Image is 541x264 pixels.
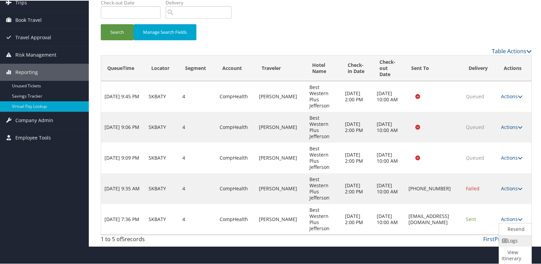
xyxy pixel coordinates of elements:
th: Sent To: activate to sort column ascending [405,55,462,80]
span: 5 [122,235,125,242]
td: [PHONE_NUMBER] [405,173,462,203]
td: [DATE] 2:00 PM [342,203,373,234]
td: [DATE] 2:00 PM [342,142,373,173]
th: Actions [498,55,531,80]
a: Table Actions [492,47,532,54]
th: Locator: activate to sort column ascending [145,55,179,80]
span: Queued [466,123,484,130]
th: Traveler: activate to sort column ascending [255,55,306,80]
span: Failed [466,185,480,191]
td: [DATE] 9:35 AM [101,173,145,203]
td: [PERSON_NAME] [255,80,306,111]
td: [DATE] 2:00 PM [342,111,373,142]
td: SKBATY [145,80,179,111]
td: [DATE] 10:00 AM [373,80,405,111]
td: [DATE] 2:00 PM [342,80,373,111]
td: 4 [179,111,216,142]
th: QueueTime: activate to sort column ascending [101,55,145,80]
td: [PERSON_NAME] [255,111,306,142]
td: SKBATY [145,142,179,173]
a: First [483,235,495,242]
td: [DATE] 9:45 PM [101,80,145,111]
td: 4 [179,173,216,203]
td: CompHealth [216,173,255,203]
span: Queued [466,154,484,160]
td: CompHealth [216,142,255,173]
th: Check-out Date: activate to sort column ascending [373,55,405,80]
td: [DATE] 10:00 AM [373,142,405,173]
td: [PERSON_NAME] [255,203,306,234]
div: 1 to 5 of records [101,234,201,246]
td: 4 [179,203,216,234]
td: CompHealth [216,203,255,234]
td: CompHealth [216,80,255,111]
span: Sent [466,215,476,222]
a: Actions [501,154,523,160]
td: CompHealth [216,111,255,142]
span: Company Admin [15,111,53,128]
td: 4 [179,142,216,173]
th: Hotel Name: activate to sort column ascending [306,55,342,80]
a: Prev [495,235,506,242]
a: Resend [499,223,530,234]
td: Best Western Plus Jefferson [306,142,342,173]
a: View Itinerary [499,246,530,264]
td: [EMAIL_ADDRESS][DOMAIN_NAME] [405,203,462,234]
button: Search [101,24,134,40]
a: Actions [501,92,523,99]
button: Manage Search Fields [134,24,196,40]
td: Best Western Plus Jefferson [306,80,342,111]
th: Delivery: activate to sort column ascending [462,55,498,80]
a: Actions [501,215,523,222]
span: Employee Tools [15,129,51,146]
td: [DATE] 9:06 PM [101,111,145,142]
span: Queued [466,92,484,99]
th: Check-in Date: activate to sort column ascending [342,55,373,80]
td: SKBATY [145,203,179,234]
td: [DATE] 10:00 AM [373,203,405,234]
td: [PERSON_NAME] [255,142,306,173]
th: Segment: activate to sort column ascending [179,55,216,80]
span: Risk Management [15,46,56,63]
span: Travel Approval [15,28,51,45]
a: Actions [501,185,523,191]
td: Best Western Plus Jefferson [306,173,342,203]
span: Book Travel [15,11,42,28]
td: Best Western Plus Jefferson [306,111,342,142]
td: [PERSON_NAME] [255,173,306,203]
td: [DATE] 7:36 PM [101,203,145,234]
td: [DATE] 10:00 AM [373,173,405,203]
td: 4 [179,80,216,111]
td: [DATE] 9:09 PM [101,142,145,173]
a: Actions [501,123,523,130]
td: SKBATY [145,111,179,142]
td: SKBATY [145,173,179,203]
td: Best Western Plus Jefferson [306,203,342,234]
td: [DATE] 2:00 PM [342,173,373,203]
th: Account: activate to sort column ascending [216,55,255,80]
span: Reporting [15,63,38,80]
td: [DATE] 10:00 AM [373,111,405,142]
a: Logs [499,234,530,246]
